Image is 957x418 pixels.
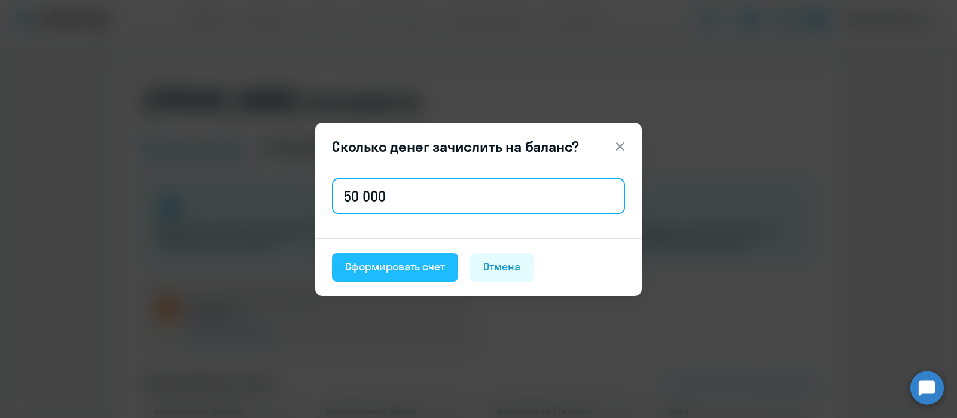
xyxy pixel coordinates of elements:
[315,137,642,156] header: Сколько денег зачислить на баланс?
[332,178,625,214] input: 1 000 000 000 ₽
[470,253,534,282] button: Отмена
[332,253,458,282] button: Сформировать счет
[483,259,520,274] div: Отмена
[345,259,445,274] div: Сформировать счет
